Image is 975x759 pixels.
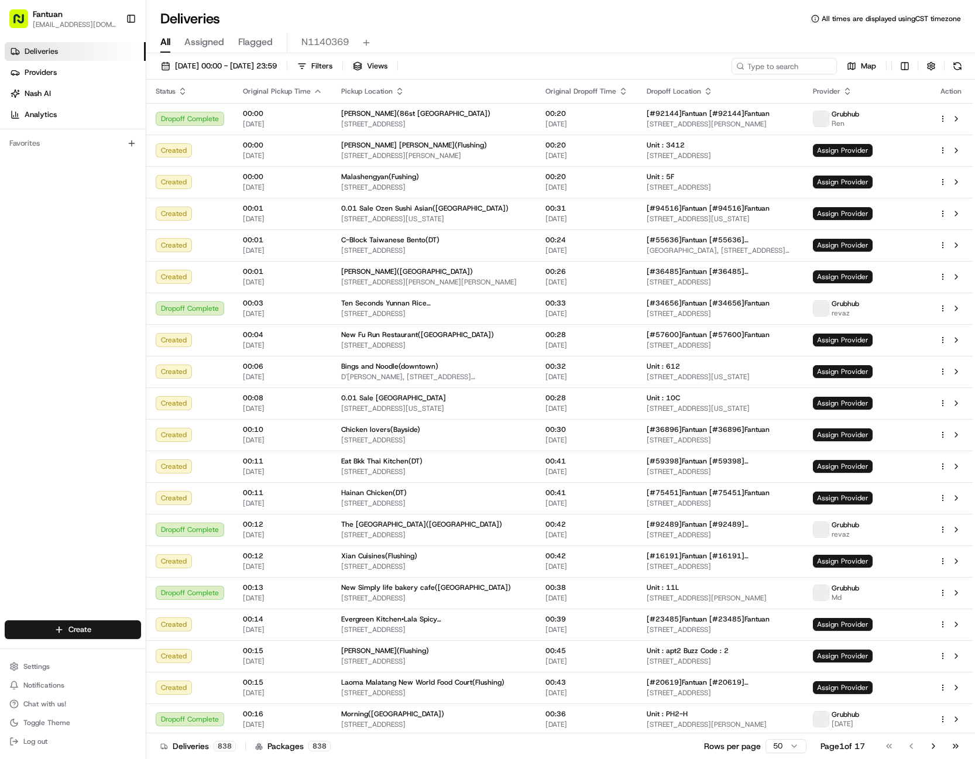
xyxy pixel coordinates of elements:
[160,740,236,752] div: Deliveries
[5,5,121,33] button: Fantuan[EMAIL_ADDRESS][DOMAIN_NAME]
[647,109,770,118] span: [#92144]Fantuan [#92144]Fantuan
[939,87,963,96] div: Action
[243,583,322,592] span: 00:13
[341,246,527,255] span: [STREET_ADDRESS]
[545,372,628,382] span: [DATE]
[647,657,794,666] span: [STREET_ADDRESS]
[243,593,322,603] span: [DATE]
[647,678,794,687] span: [#20619]Fantuan [#20619][GEOGRAPHIC_DATA]
[647,87,701,96] span: Dropoff Location
[545,720,628,729] span: [DATE]
[647,309,794,318] span: [STREET_ADDRESS]
[25,109,57,120] span: Analytics
[5,696,141,712] button: Chat with us!
[647,435,794,445] span: [STREET_ADDRESS]
[341,172,419,181] span: Malashengyan(Fushing)
[545,309,628,318] span: [DATE]
[647,425,770,434] span: [#36896]Fantuan [#36896]Fantuan
[813,428,873,441] span: Assign Provider
[243,172,322,181] span: 00:00
[341,499,527,508] span: [STREET_ADDRESS]
[341,688,527,698] span: [STREET_ADDRESS]
[160,9,220,28] h1: Deliveries
[341,709,444,719] span: Morning([GEOGRAPHIC_DATA])
[243,277,322,287] span: [DATE]
[243,467,322,476] span: [DATE]
[23,737,47,746] span: Log out
[647,235,794,245] span: [#55636]Fantuan [#55636][GEOGRAPHIC_DATA]
[243,267,322,276] span: 00:01
[255,740,331,752] div: Packages
[243,720,322,729] span: [DATE]
[25,88,51,99] span: Nash AI
[341,467,527,476] span: [STREET_ADDRESS]
[301,35,349,49] span: N1140369
[33,20,116,29] span: [EMAIL_ADDRESS][DOMAIN_NAME]
[832,710,859,719] span: Grubhub
[545,614,628,624] span: 00:39
[341,488,407,497] span: Hainan Chicken(DT)
[5,134,141,153] div: Favorites
[243,330,322,339] span: 00:04
[949,58,966,74] button: Refresh
[23,662,50,671] span: Settings
[341,393,446,403] span: 0.01 Sale [GEOGRAPHIC_DATA]
[243,435,322,445] span: [DATE]
[647,204,770,213] span: [#94516]Fantuan [#94516]Fantuan
[341,362,438,371] span: Bings and Noodle(downtown)
[813,460,873,473] span: Assign Provider
[832,530,859,539] span: revaz
[832,109,859,119] span: Grubhub
[647,562,794,571] span: [STREET_ADDRESS]
[292,58,338,74] button: Filters
[341,520,502,529] span: The [GEOGRAPHIC_DATA]([GEOGRAPHIC_DATA])
[813,492,873,504] span: Assign Provider
[23,699,66,709] span: Chat with us!
[545,404,628,413] span: [DATE]
[243,214,322,224] span: [DATE]
[545,551,628,561] span: 00:42
[243,614,322,624] span: 00:14
[341,720,527,729] span: [STREET_ADDRESS]
[704,740,761,752] p: Rows per page
[813,397,873,410] span: Assign Provider
[5,715,141,731] button: Toggle Theme
[820,740,865,752] div: Page 1 of 17
[647,341,794,350] span: [STREET_ADDRESS]
[545,530,628,540] span: [DATE]
[545,583,628,592] span: 00:38
[341,593,527,603] span: [STREET_ADDRESS]
[842,58,881,74] button: Map
[341,109,490,118] span: [PERSON_NAME](86st [GEOGRAPHIC_DATA])
[545,119,628,129] span: [DATE]
[545,657,628,666] span: [DATE]
[545,172,628,181] span: 00:20
[832,119,859,128] span: Ren
[545,330,628,339] span: 00:28
[175,61,277,71] span: [DATE] 00:00 - [DATE] 23:59
[5,63,146,82] a: Providers
[647,151,794,160] span: [STREET_ADDRESS]
[33,8,63,20] button: Fantuan
[647,372,794,382] span: [STREET_ADDRESS][US_STATE]
[647,499,794,508] span: [STREET_ADDRESS]
[647,720,794,729] span: [STREET_ADDRESS][PERSON_NAME]
[545,109,628,118] span: 00:20
[813,618,873,631] span: Assign Provider
[341,183,527,192] span: [STREET_ADDRESS]
[5,42,146,61] a: Deliveries
[545,678,628,687] span: 00:43
[647,404,794,413] span: [STREET_ADDRESS][US_STATE]
[341,140,487,150] span: [PERSON_NAME] [PERSON_NAME](Flushing)
[341,277,527,287] span: [STREET_ADDRESS][PERSON_NAME][PERSON_NAME]
[545,435,628,445] span: [DATE]
[545,393,628,403] span: 00:28
[545,87,616,96] span: Original Dropoff Time
[832,299,859,308] span: Grubhub
[545,341,628,350] span: [DATE]
[243,678,322,687] span: 00:15
[341,678,504,687] span: Laoma Malatang New World Food Court(Flushing)
[813,207,873,220] span: Assign Provider
[545,425,628,434] span: 00:30
[238,35,273,49] span: Flagged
